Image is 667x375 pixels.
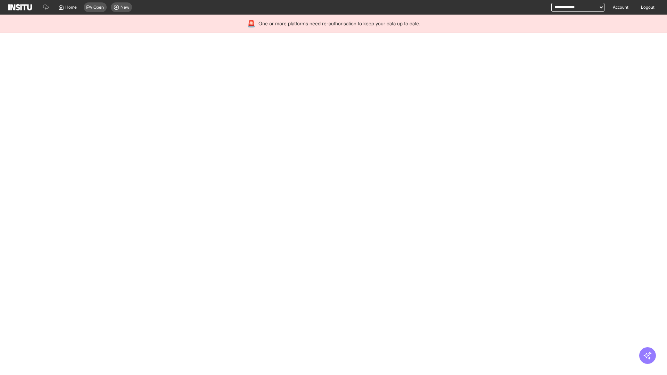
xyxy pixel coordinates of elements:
[247,19,256,28] div: 🚨
[93,5,104,10] span: Open
[258,20,420,27] span: One or more platforms need re-authorisation to keep your data up to date.
[8,4,32,10] img: Logo
[121,5,129,10] span: New
[65,5,77,10] span: Home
